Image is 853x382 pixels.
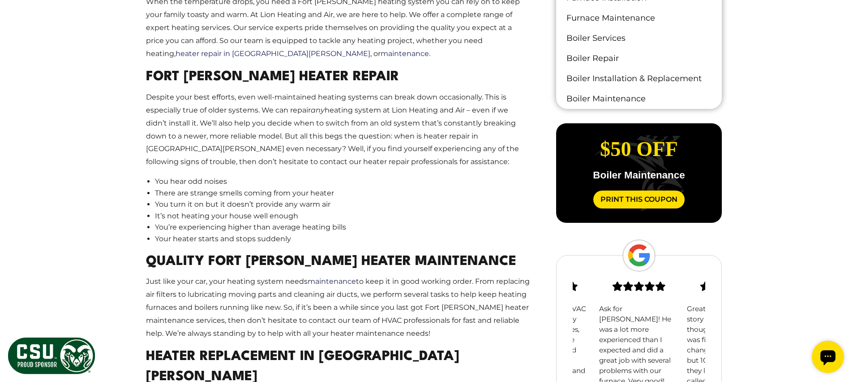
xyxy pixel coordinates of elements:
[556,48,721,69] a: Boiler Repair
[563,170,714,180] p: Boiler Maintenance
[4,4,36,36] div: Open chat widget
[155,176,531,187] li: You hear odd noises
[146,67,531,87] h2: Fort [PERSON_NAME] Heater Repair
[556,69,721,89] a: Boiler Installation & Replacement
[308,277,356,286] a: maintenance
[593,191,685,208] a: Print This Coupon
[7,336,96,375] img: CSU Sponsor Badge
[622,239,656,272] img: Google Logo
[146,275,531,340] p: Just like your car, your heating system needs to keep it in good working order. From replacing ai...
[155,221,531,233] li: You’re experiencing higher than average heating bills
[556,8,721,28] a: Furnace Maintenance
[311,106,325,114] em: any
[556,89,721,109] a: Boiler Maintenance
[381,49,429,58] a: maintenance
[146,91,531,169] p: Despite your best efforts, even well-maintained heating systems can break down occasionally. This...
[155,210,531,222] li: It’s not heating your house well enough
[600,138,678,161] span: $50 off
[155,233,531,245] li: Your heater starts and stops suddenly
[155,187,531,199] li: There are strange smells coming from your heater
[176,49,370,58] a: heater repair in [GEOGRAPHIC_DATA][PERSON_NAME]
[556,28,721,48] a: Boiler Services
[155,199,531,210] li: You turn it on but it doesn’t provide any warm air
[146,252,531,272] h2: Quality Fort [PERSON_NAME] Heater Maintenance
